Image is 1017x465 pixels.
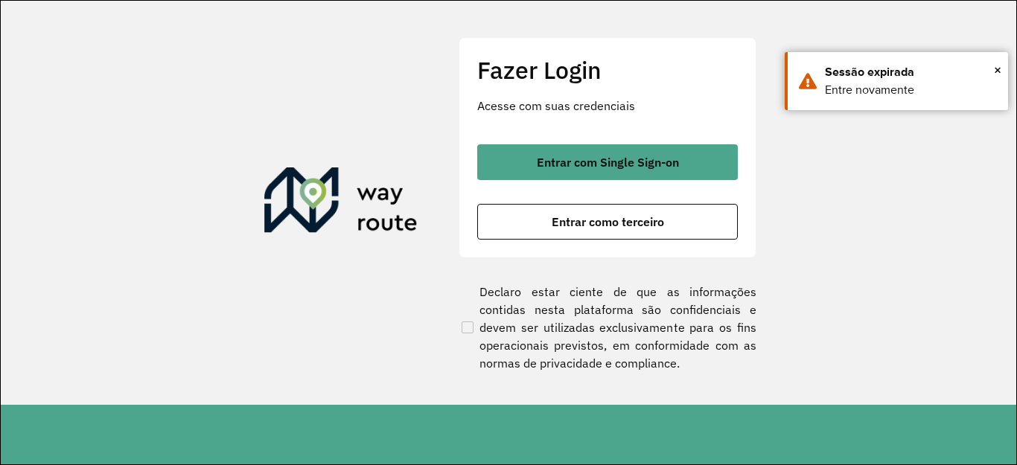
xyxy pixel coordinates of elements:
[552,216,664,228] span: Entrar como terceiro
[994,59,1001,81] span: ×
[477,204,738,240] button: button
[477,97,738,115] p: Acesse com suas credenciais
[825,63,997,81] div: Sessão expirada
[537,156,679,168] span: Entrar com Single Sign-on
[477,144,738,180] button: button
[994,59,1001,81] button: Close
[459,283,756,372] label: Declaro estar ciente de que as informações contidas nesta plataforma são confidenciais e devem se...
[264,167,418,239] img: Roteirizador AmbevTech
[477,56,738,84] h2: Fazer Login
[825,81,997,99] div: Entre novamente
